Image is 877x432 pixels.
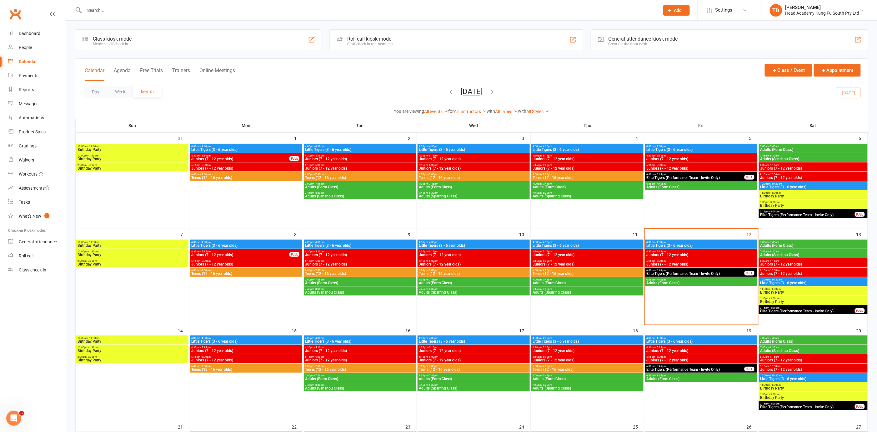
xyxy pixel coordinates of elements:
[533,260,642,262] span: 5:15pm
[646,269,745,272] span: 6:00pm
[533,185,642,189] span: Adults (Form Class)
[533,176,642,180] span: Teens (12 - 16 year olds)
[191,244,301,247] span: Little Tigers (3 - 6 year olds)
[294,229,303,239] div: 8
[646,241,756,244] span: 4:00pm
[417,119,531,132] th: Wed
[428,260,438,262] span: - 6:00pm
[85,67,104,81] button: Calendar
[663,5,690,16] button: Add
[201,173,211,176] span: - 7:00pm
[305,173,415,176] span: 6:00pm
[44,213,49,218] span: 1
[533,164,642,166] span: 5:15pm
[19,129,46,134] div: Product Sales
[19,186,50,191] div: Assessments
[646,253,756,257] span: Juniors (7 - 12 year olds)
[19,411,24,416] span: 5
[428,173,438,176] span: - 7:00pm
[191,253,290,257] span: Juniors (7 - 12 year olds)
[314,182,325,185] span: - 7:45pm
[533,173,642,176] span: 6:00pm
[289,252,299,257] div: FULL
[305,272,415,276] span: Teens (12 - 16 year olds)
[760,191,867,194] span: 11:30am
[191,176,301,180] span: Teens (12 - 16 year olds)
[760,250,867,253] span: 7:45am
[419,250,529,253] span: 4:30pm
[533,166,642,170] span: Juniors (7 - 12 year olds)
[856,229,868,239] div: 13
[78,253,187,257] span: Birthday Party
[394,109,424,114] strong: You are viewing
[609,42,678,46] div: Great for the front desk
[419,164,529,166] span: 5:15pm
[769,145,779,148] span: - 7:45am
[6,411,21,426] iframe: Intercom live chat
[646,260,756,262] span: 5:15pm
[78,164,187,166] span: 2:00pm
[785,5,859,10] div: [PERSON_NAME]
[8,249,66,263] a: Roll call
[294,133,303,143] div: 1
[305,185,415,189] span: Adults (Form Class)
[305,262,415,266] span: Juniors (7 - 12 year olds)
[191,166,301,170] span: Juniors (7 - 12 year olds)
[760,241,867,244] span: 7:00am
[760,269,867,272] span: 9:15am
[765,64,812,77] button: Class / Event
[419,272,529,276] span: Teens (12 - 16 year olds)
[305,278,415,281] span: 7:00pm
[8,153,66,167] a: Waivers
[656,269,666,272] span: - 6:45pm
[533,145,642,148] span: 4:00pm
[855,212,865,217] div: FULL
[859,133,868,143] div: 6
[760,194,867,198] span: Birthday Party
[533,272,642,276] span: Teens (12 - 16 year olds)
[314,154,325,157] span: - 5:15pm
[419,269,529,272] span: 6:00pm
[533,157,642,161] span: Juniors (7 - 12 year olds)
[760,176,867,180] span: Juniors (7 - 12 year olds)
[656,173,666,176] span: - 6:45pm
[305,253,415,257] span: Juniors (7 - 12 year olds)
[760,278,867,281] span: 10:00am
[78,154,187,157] span: 12:00pm
[495,109,518,114] a: All Types
[305,194,415,198] span: Adults (Sanshou Class)
[191,262,301,266] span: Juniors (7 - 12 year olds)
[8,209,66,223] a: What's New1
[533,182,642,185] span: 7:00pm
[191,154,290,157] span: 4:30pm
[305,166,415,170] span: Juniors (7 - 12 year olds)
[461,87,483,96] button: [DATE]
[646,244,756,247] span: Little Tigers (3 - 6 year olds)
[542,260,552,262] span: - 6:00pm
[191,272,301,276] span: Teens (12 - 16 year olds)
[542,241,552,244] span: - 4:30pm
[609,36,678,42] div: General attendance kiosk mode
[533,191,642,194] span: 7:45pm
[305,145,415,148] span: 4:00pm
[656,145,666,148] span: - 4:30pm
[760,204,867,207] span: Birthday Party
[88,154,99,157] span: - 1:30pm
[78,260,187,262] span: 2:00pm
[93,42,132,46] div: Member self check-in
[8,195,66,209] a: Tasks
[646,157,756,161] span: Juniors (7 - 12 year olds)
[305,260,415,262] span: 5:15pm
[76,119,189,132] th: Sun
[419,166,529,170] span: Juniors (7 - 12 year olds)
[8,55,66,69] a: Calendar
[419,145,529,148] span: 4:00pm
[191,148,301,151] span: Little Tigers (3 - 6 year olds)
[191,145,301,148] span: 4:00pm
[646,176,745,180] span: Elite Tigers (Performance Team - Invite Only)
[314,191,325,194] span: - 8:30pm
[428,269,438,272] span: - 7:00pm
[191,260,301,262] span: 5:15pm
[656,241,666,244] span: - 4:30pm
[424,109,449,114] a: All events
